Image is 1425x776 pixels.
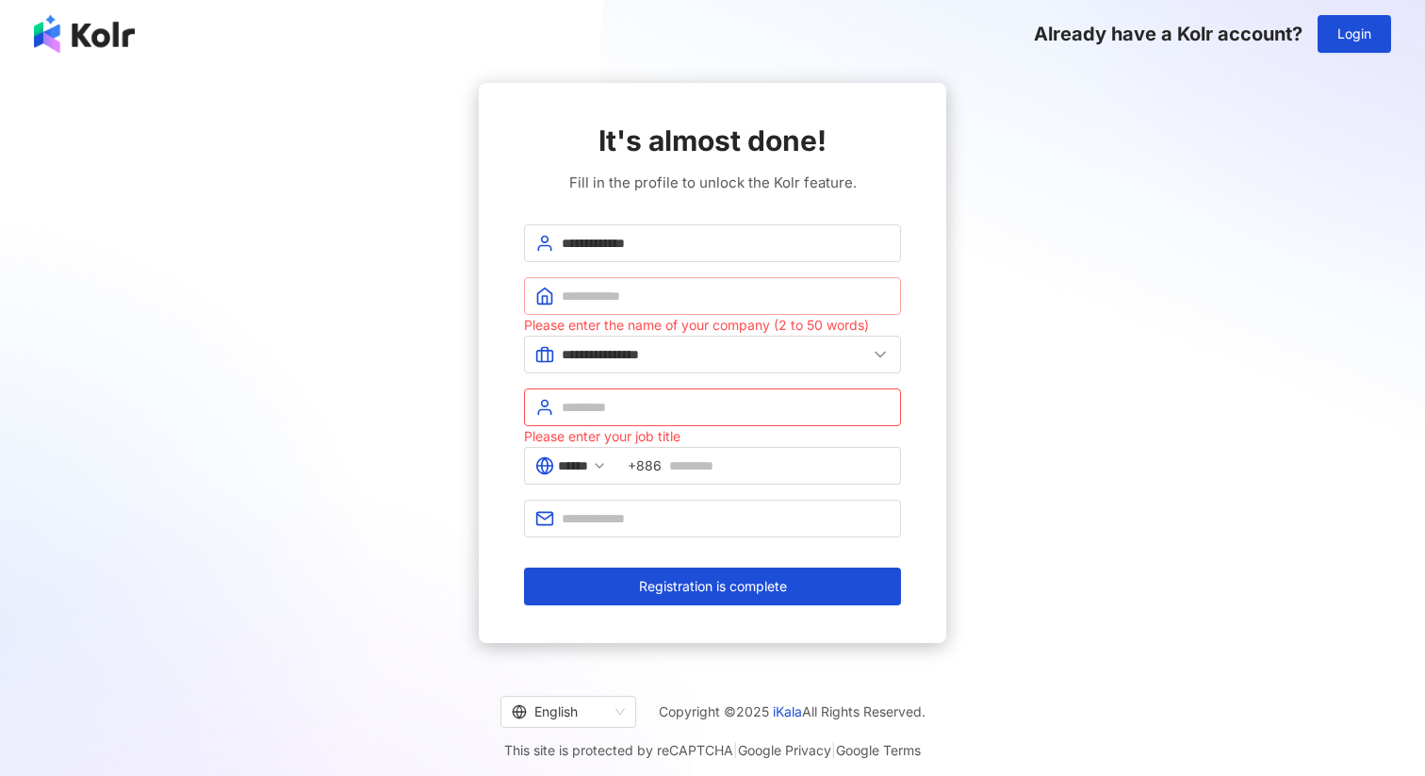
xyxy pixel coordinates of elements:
[659,701,925,723] span: Copyright © 2025 All Rights Reserved.
[569,172,857,194] span: Fill in the profile to unlock the Kolr feature.
[512,697,608,727] div: English
[1318,15,1391,53] button: Login
[1034,23,1302,45] span: Already have a Kolr account?
[504,739,921,762] span: This site is protected by reCAPTCHA
[836,742,921,758] a: Google Terms
[831,742,836,758] span: |
[598,121,827,160] span: It's almost done!
[524,426,901,447] div: Please enter your job title
[1337,26,1371,41] span: Login
[628,455,662,476] span: +886
[639,579,787,594] span: Registration is complete
[34,15,135,53] img: logo
[738,742,831,758] a: Google Privacy
[524,568,901,605] button: Registration is complete
[524,315,901,336] div: Please enter the name of your company (2 to 50 words)
[733,742,738,758] span: |
[773,703,802,719] a: iKala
